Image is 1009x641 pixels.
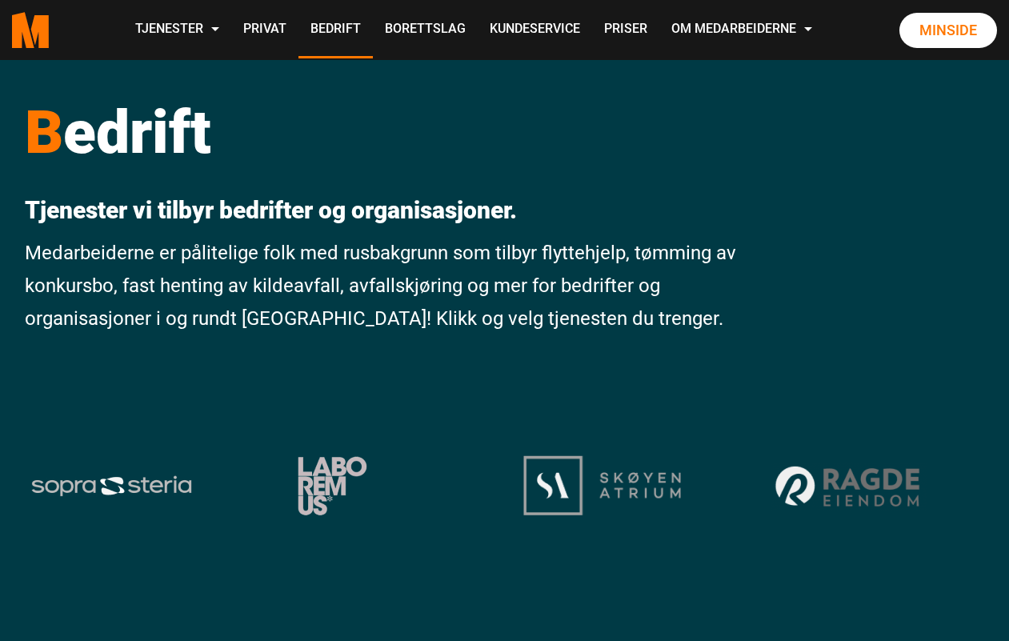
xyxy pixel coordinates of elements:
[277,456,388,515] img: Laboremus logo og 1
[123,2,231,58] a: Tjenester
[899,13,997,48] a: Minside
[25,196,739,225] p: Tjenester vi tilbyr bedrifter og organisasjoner.
[25,96,739,168] h1: edrift
[523,455,681,515] img: logo okbnbonwi65nevcbb1i9s8fi7cq4v3pheurk5r3yf4
[373,2,478,58] a: Borettslag
[30,475,193,497] img: sopra steria logo
[25,237,739,335] p: Medarbeiderne er pålitelige folk med rusbakgrunn som tilbyr flyttehjelp, tømming av konkursbo, fa...
[478,2,592,58] a: Kundeservice
[231,2,298,58] a: Privat
[298,2,373,58] a: Bedrift
[25,97,63,167] span: B
[592,2,659,58] a: Priser
[771,461,927,511] img: ragde okbn97d8gwrerwy0sgwppcyprqy9juuzeksfkgscu8 2
[659,2,824,58] a: Om Medarbeiderne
